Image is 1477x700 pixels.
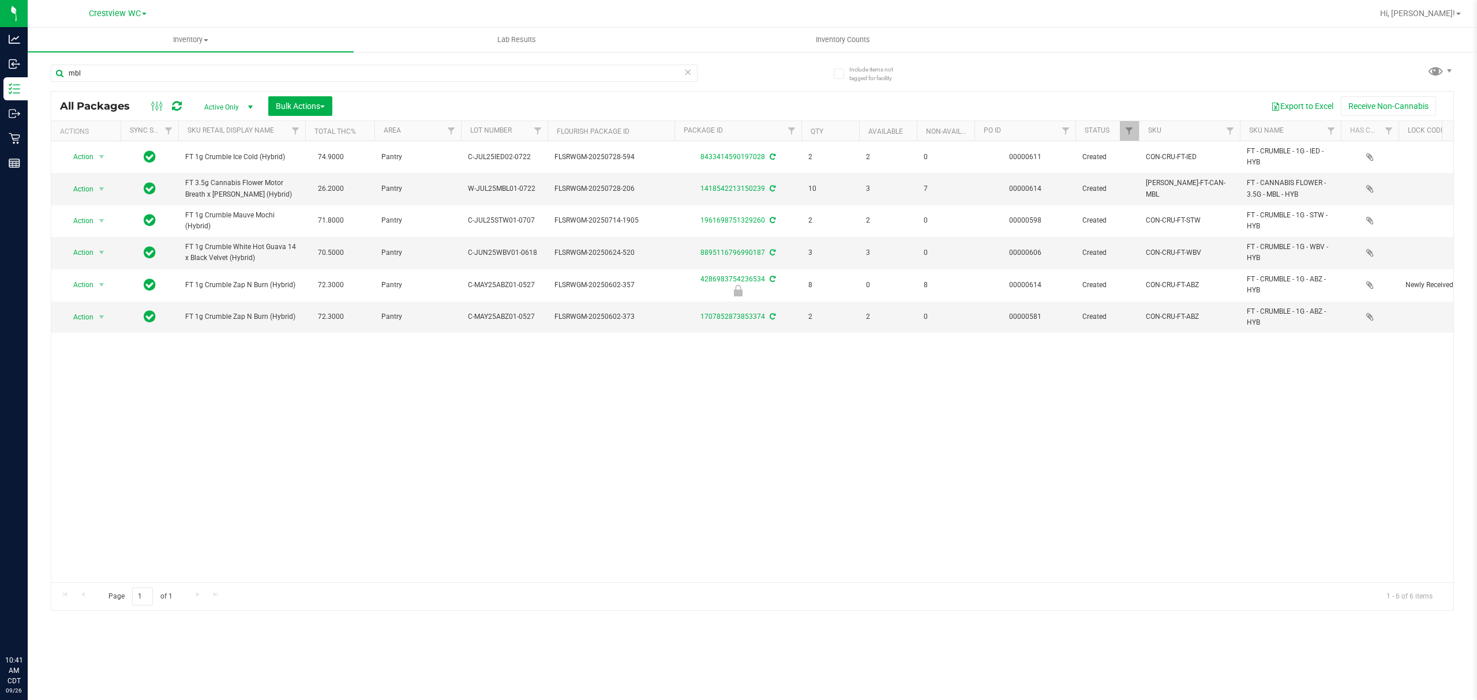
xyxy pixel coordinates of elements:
a: SKU Retail Display Name [188,126,274,134]
span: In Sync [144,277,156,293]
span: CON-CRU-FT-STW [1146,215,1233,226]
iframe: Resource center [12,608,46,642]
span: 8 [808,280,852,291]
button: Export to Excel [1264,96,1341,116]
span: FT - CANNABIS FLOWER - 3.5G - MBL - HYB [1247,178,1334,200]
th: Has COA [1341,121,1399,141]
span: 26.2000 [312,180,350,197]
span: CON-CRU-FT-IED [1146,152,1233,163]
span: FT - CRUMBLE - 1G - STW - HYB [1247,210,1334,232]
span: CON-CRU-FT-ABZ [1146,280,1233,291]
a: Non-Available [926,127,977,136]
a: Filter [159,121,178,141]
span: 70.5000 [312,244,350,261]
span: Created [1082,183,1132,194]
a: Flourish Package ID [557,127,629,136]
a: Sync Status [130,126,174,134]
span: FLSRWGM-20250714-1905 [554,215,668,226]
span: select [95,181,109,197]
span: Created [1082,247,1132,258]
a: SKU [1148,126,1161,134]
a: Filter [1056,121,1075,141]
span: Created [1082,280,1132,291]
span: 72.3000 [312,277,350,293]
span: Pantry [381,183,454,194]
span: FLSRWGM-20250624-520 [554,247,668,258]
span: Hi, [PERSON_NAME]! [1380,9,1455,18]
span: 2 [808,311,852,322]
span: Pantry [381,152,454,163]
span: 2 [866,215,910,226]
span: Sync from Compliance System [768,249,775,257]
span: select [95,244,109,261]
span: Lab Results [482,35,552,45]
a: SKU Name [1249,126,1284,134]
a: 8433414590197028 [700,153,765,161]
span: FT 1g Crumble Zap N Burn (Hybrid) [185,311,298,322]
span: 74.9000 [312,149,350,165]
span: 1 - 6 of 6 items [1377,588,1442,605]
a: Total THC% [314,127,356,136]
span: W-JUL25MBL01-0722 [468,183,541,194]
a: Filter [1379,121,1399,141]
a: 00000581 [1009,313,1041,321]
span: FLSRWGM-20250602-373 [554,311,668,322]
a: 1418542213150239 [700,185,765,193]
inline-svg: Retail [9,133,20,144]
span: FT - CRUMBLE - 1G - WBV - HYB [1247,242,1334,264]
span: select [95,309,109,325]
span: 2 [866,311,910,322]
span: Action [63,213,94,229]
span: Page of 1 [99,588,182,605]
a: 1961698751329260 [700,216,765,224]
span: C-MAY25ABZ01-0527 [468,311,541,322]
span: Bulk Actions [276,101,325,111]
span: Crestview WC [89,9,141,18]
span: FT - CRUMBLE - 1G - ABZ - HYB [1247,306,1334,328]
a: Filter [286,121,305,141]
span: select [95,149,109,165]
span: Action [63,277,94,293]
span: In Sync [144,212,156,228]
a: 8895116796990187 [700,249,765,257]
span: All Packages [60,100,141,112]
a: PO ID [984,126,1001,134]
a: Filter [442,121,461,141]
span: 0 [924,152,968,163]
span: Pantry [381,247,454,258]
p: 09/26 [5,686,23,695]
a: 00000611 [1009,153,1041,161]
span: 3 [866,247,910,258]
a: 00000606 [1009,249,1041,257]
span: In Sync [144,180,156,197]
span: 0 [924,247,968,258]
span: 3 [808,247,852,258]
span: FT 1g Crumble Ice Cold (Hybrid) [185,152,298,163]
span: select [95,213,109,229]
span: Sync from Compliance System [768,153,775,161]
a: Lock Code [1408,126,1445,134]
inline-svg: Inventory [9,83,20,95]
span: CON-CRU-FT-ABZ [1146,311,1233,322]
a: Inventory Counts [680,28,1006,52]
span: Action [63,149,94,165]
a: Area [384,126,401,134]
span: 3 [866,183,910,194]
span: Pantry [381,215,454,226]
a: Available [868,127,903,136]
span: In Sync [144,244,156,261]
div: Actions [60,127,116,136]
p: 10:41 AM CDT [5,655,23,686]
span: C-JUL25IED02-0722 [468,152,541,163]
span: C-MAY25ABZ01-0527 [468,280,541,291]
a: Filter [1322,121,1341,141]
span: 0 [924,215,968,226]
a: 00000598 [1009,216,1041,224]
span: FT - CRUMBLE - 1G - ABZ - HYB [1247,274,1334,296]
span: 10 [808,183,852,194]
button: Bulk Actions [268,96,332,116]
inline-svg: Outbound [9,108,20,119]
span: Action [63,309,94,325]
span: Pantry [381,280,454,291]
span: 72.3000 [312,308,350,325]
